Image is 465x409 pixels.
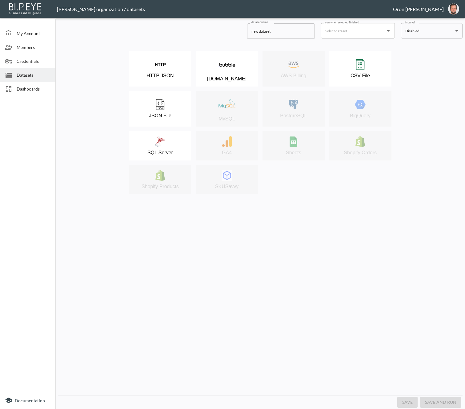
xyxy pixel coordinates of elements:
p: MySQL [218,116,235,122]
button: big query iconBigQuery [329,91,391,127]
p: Shopify Products [142,184,179,189]
p: PostgreSQL [280,113,307,119]
p: [DOMAIN_NAME] [207,76,247,82]
img: awsBilling icon [288,59,299,70]
button: google sheetsSheets [263,131,325,160]
img: bipeye-logo [8,2,43,15]
img: shopify orders [355,136,366,147]
img: mysql icon [218,96,235,113]
div: Disabled [405,27,453,34]
span: Datasets [17,72,50,78]
img: bubble.io icon [218,56,235,73]
p: BigQuery [350,113,371,119]
span: My Account [17,30,50,37]
img: http icon [155,59,166,70]
img: mssql icon [155,136,166,147]
button: http iconHTTP JSON [129,51,191,87]
img: csv icon [355,59,366,70]
span: Documentation [15,398,45,403]
button: csv iconCSV File [329,51,391,87]
button: SKUSavvySKUSavvy [196,165,258,194]
button: mssql iconSQL Server [129,131,191,160]
img: SKUSavvy [222,170,232,181]
button: mysql iconMySQL [196,91,258,127]
img: google analytics [222,136,232,147]
button: oron@bipeye.com [444,2,463,16]
button: Open [384,26,393,35]
p: Sheets [286,150,301,156]
button: shopify ordersShopify Orders [329,131,391,160]
img: google sheets [288,136,299,147]
span: Members [17,44,50,51]
span: Credentials [17,58,50,64]
p: SKUSavvy [215,184,239,189]
p: AWS Billing [281,73,306,79]
img: shopify products [155,170,166,181]
div: [PERSON_NAME] organization / datasets [57,6,393,12]
p: JSON File [149,113,171,119]
label: run when selected finished [325,20,359,24]
img: f7df4f0b1e237398fe25aedd0497c453 [448,3,459,14]
a: Documentation [5,397,50,404]
button: shopify productsShopify Products [129,165,191,194]
p: HTTP JSON [146,73,174,79]
label: interval [405,20,415,24]
div: Oron [PERSON_NAME] [393,6,444,12]
p: SQL Server [147,150,173,156]
button: postgres iconPostgreSQL [263,91,325,127]
p: Shopify Orders [344,150,377,156]
p: CSV File [351,73,370,79]
img: json icon [155,99,166,110]
span: Dashboards [17,86,50,92]
button: bubble.io icon[DOMAIN_NAME] [196,51,258,87]
img: big query icon [355,99,366,110]
p: GA4 [222,150,232,156]
label: dataset name [251,20,268,24]
button: google analyticsGA4 [196,131,258,160]
button: awsBilling iconAWS Billing [263,51,325,87]
button: json iconJSON File [129,91,191,127]
input: Select dataset [324,26,383,36]
img: postgres icon [288,99,299,110]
